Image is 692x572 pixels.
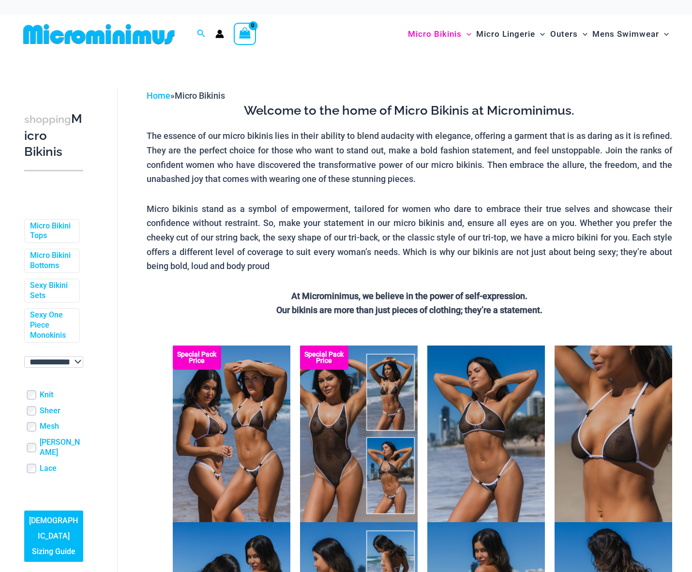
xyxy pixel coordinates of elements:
img: Tradewinds Ink and Ivory 384 Halter 453 Micro 02 [427,346,545,522]
a: [PERSON_NAME] [40,437,83,458]
a: Search icon link [197,28,206,40]
img: Top Bum Pack [173,346,290,522]
a: View Shopping Cart, empty [234,23,256,45]
h3: Welcome to the home of Micro Bikinis at Microminimus. [147,103,673,119]
strong: Our bikinis are more than just pieces of clothing; they’re a statement. [276,305,542,315]
span: Micro Lingerie [476,22,535,46]
a: Micro Bikini Tops [30,221,72,241]
h3: Micro Bikinis [24,111,83,160]
nav: Site Navigation [404,18,673,50]
b: Special Pack Price [173,351,221,364]
img: Collection Pack [300,346,418,522]
span: Menu Toggle [659,22,669,46]
b: Special Pack Price [300,351,348,364]
a: Sexy One Piece Monokinis [30,310,72,340]
select: wpc-taxonomy-pa_color-745982 [24,356,83,368]
strong: At Microminimus, we believe in the power of self-expression. [291,291,527,301]
a: Sheer [40,406,60,416]
a: Micro LingerieMenu ToggleMenu Toggle [474,19,547,49]
span: Micro Bikinis [175,90,225,101]
a: Knit [40,390,53,400]
span: Menu Toggle [535,22,545,46]
a: Mens SwimwearMenu ToggleMenu Toggle [590,19,671,49]
a: [DEMOGRAPHIC_DATA] Sizing Guide [24,511,83,562]
span: Menu Toggle [462,22,471,46]
span: Micro Bikinis [408,22,462,46]
img: MM SHOP LOGO FLAT [19,23,179,45]
a: Home [147,90,170,101]
a: Lace [40,464,57,474]
span: Outers [550,22,578,46]
span: Menu Toggle [578,22,587,46]
p: The essence of our micro bikinis lies in their ability to blend audacity with elegance, offering ... [147,129,673,186]
a: Mesh [40,421,59,432]
a: Sexy Bikini Sets [30,281,72,301]
a: Account icon link [215,30,224,38]
a: Micro Bikini Bottoms [30,251,72,271]
span: » [147,90,225,101]
p: Micro bikinis stand as a symbol of empowerment, tailored for women who dare to embrace their true... [147,202,673,274]
span: Mens Swimwear [592,22,659,46]
img: Tradewinds Ink and Ivory 317 Tri Top 01 [555,346,672,522]
a: OutersMenu ToggleMenu Toggle [548,19,590,49]
span: shopping [24,113,71,125]
a: Micro BikinisMenu ToggleMenu Toggle [406,19,474,49]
